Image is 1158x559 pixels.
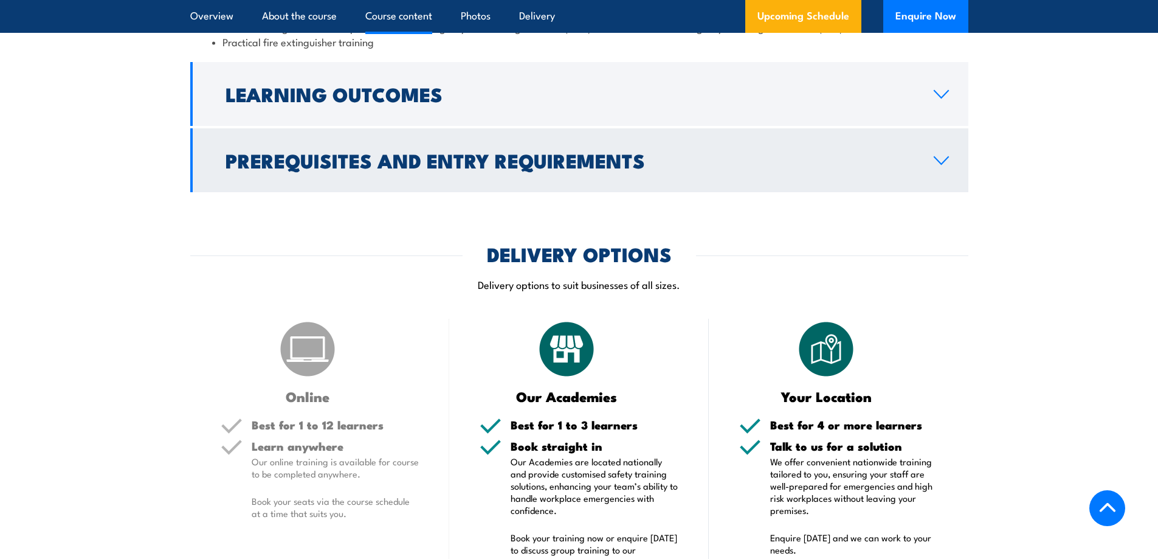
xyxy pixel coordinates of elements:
a: Learning Outcomes [190,62,968,126]
p: Enquire [DATE] and we can work to your needs. [770,532,938,556]
p: Delivery options to suit businesses of all sizes. [190,277,968,291]
li: Practical fire extinguisher training [212,35,946,49]
h5: Learn anywhere [252,440,419,452]
a: Prerequisites and Entry Requirements [190,128,968,192]
h5: Book straight in [511,440,678,452]
h2: DELIVERY OPTIONS [487,245,672,262]
p: Our Academies are located nationally and provide customised safety training solutions, enhancing ... [511,456,678,516]
h2: Prerequisites and Entry Requirements [226,151,914,168]
p: We offer convenient nationwide training tailored to you, ensuring your staff are well-prepared fo... [770,456,938,516]
p: Book your seats via the course schedule at a time that suits you. [252,495,419,519]
p: Our online training is available for course to be completed anywhere. [252,456,419,480]
h3: Our Academies [480,389,654,403]
h5: Talk to us for a solution [770,440,938,452]
h2: Learning Outcomes [226,85,914,102]
h5: Best for 4 or more learners [770,419,938,431]
h3: Online [221,389,395,403]
h3: Your Location [739,389,914,403]
h5: Best for 1 to 12 learners [252,419,419,431]
h5: Best for 1 to 3 learners [511,419,678,431]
